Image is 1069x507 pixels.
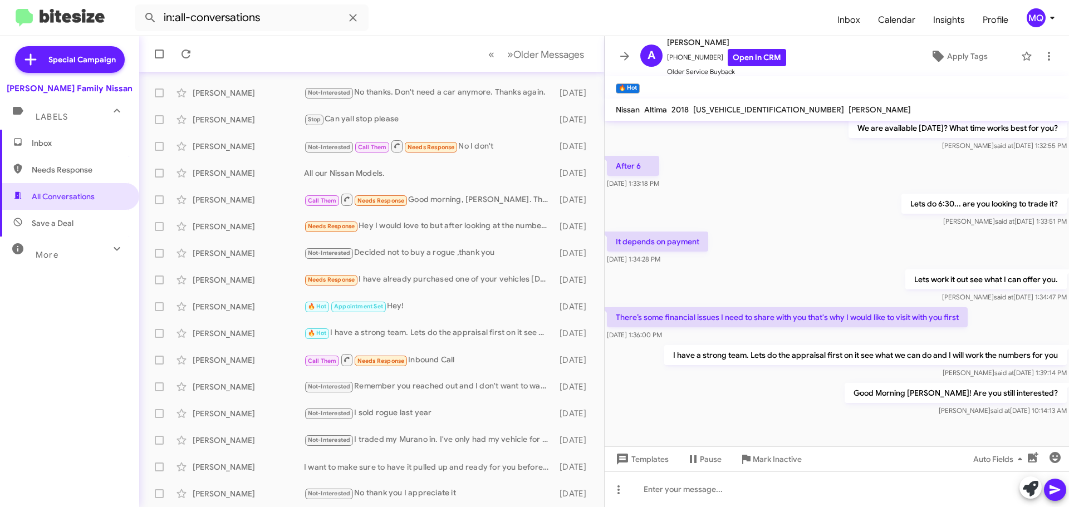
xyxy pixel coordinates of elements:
[849,105,911,115] span: [PERSON_NAME]
[304,327,554,339] div: I have a strong team. Lets do the appraisal first on it see what we can do and I will work the nu...
[849,118,1067,138] p: We are available [DATE]? What time works best for you?
[32,137,126,149] span: Inbox
[32,164,126,175] span: Needs Response
[304,139,554,153] div: No I don't
[308,223,355,230] span: Needs Response
[193,194,304,205] div: [PERSON_NAME]
[667,66,786,77] span: Older Service Buyback
[501,43,591,66] button: Next
[304,247,554,259] div: Decided not to buy a rogue ,thank you
[554,381,595,392] div: [DATE]
[48,54,116,65] span: Special Campaign
[616,83,640,93] small: 🔥 Hot
[671,105,689,115] span: 2018
[964,449,1036,469] button: Auto Fields
[304,300,554,313] div: Hey!
[193,248,304,259] div: [PERSON_NAME]
[304,273,554,286] div: I have already purchased one of your vehicles [DATE] .. going to go pick it up in a little while....
[304,487,554,500] div: No thank you I appreciate it
[308,249,351,257] span: Not-Interested
[667,36,786,49] span: [PERSON_NAME]
[554,114,595,125] div: [DATE]
[554,87,595,99] div: [DATE]
[358,144,387,151] span: Call Them
[869,4,924,36] a: Calendar
[939,406,1067,415] span: [PERSON_NAME] [DATE] 10:14:13 AM
[554,328,595,339] div: [DATE]
[193,87,304,99] div: [PERSON_NAME]
[607,331,662,339] span: [DATE] 1:36:00 PM
[554,194,595,205] div: [DATE]
[1027,8,1046,27] div: MQ
[193,301,304,312] div: [PERSON_NAME]
[36,112,68,122] span: Labels
[973,449,1027,469] span: Auto Fields
[488,47,494,61] span: «
[482,43,591,66] nav: Page navigation example
[308,303,327,310] span: 🔥 Hot
[193,141,304,152] div: [PERSON_NAME]
[308,197,337,204] span: Call Them
[942,141,1067,150] span: [PERSON_NAME] [DATE] 1:32:55 PM
[1017,8,1057,27] button: MQ
[482,43,501,66] button: Previous
[36,250,58,260] span: More
[357,357,405,365] span: Needs Response
[304,461,554,472] div: I want to make sure to have it pulled up and ready for you before you arrive.
[974,4,1017,36] a: Profile
[678,449,730,469] button: Pause
[845,383,1067,403] p: Good Morning [PERSON_NAME]! Are you still interested?
[304,86,554,99] div: No thanks. Don't need a car anymore. Thanks again.
[193,328,304,339] div: [PERSON_NAME]
[308,383,351,390] span: Not-Interested
[193,221,304,232] div: [PERSON_NAME]
[554,301,595,312] div: [DATE]
[943,217,1067,225] span: [PERSON_NAME] [DATE] 1:33:51 PM
[753,449,802,469] span: Mark Inactive
[994,293,1013,301] span: said at
[304,434,554,446] div: I traded my Murano in. I've only had my vehicle for a little over a year. I'm not interested in a...
[193,381,304,392] div: [PERSON_NAME]
[15,46,125,73] a: Special Campaign
[728,49,786,66] a: Open in CRM
[32,191,95,202] span: All Conversations
[554,274,595,286] div: [DATE]
[607,156,659,176] p: After 6
[193,168,304,179] div: [PERSON_NAME]
[607,179,659,188] span: [DATE] 1:33:18 PM
[664,345,1067,365] p: I have a strong team. Lets do the appraisal first on it see what we can do and I will work the nu...
[924,4,974,36] a: Insights
[507,47,513,61] span: »
[995,217,1014,225] span: said at
[554,435,595,446] div: [DATE]
[304,113,554,126] div: Can yall stop please
[554,221,595,232] div: [DATE]
[901,194,1067,214] p: Lets do 6:30... are you looking to trade it?
[994,141,1013,150] span: said at
[308,357,337,365] span: Call Them
[193,114,304,125] div: [PERSON_NAME]
[828,4,869,36] a: Inbox
[554,248,595,259] div: [DATE]
[135,4,369,31] input: Search
[193,408,304,419] div: [PERSON_NAME]
[614,449,669,469] span: Templates
[193,435,304,446] div: [PERSON_NAME]
[943,368,1067,377] span: [PERSON_NAME] [DATE] 1:39:14 PM
[942,293,1067,301] span: [PERSON_NAME] [DATE] 1:34:47 PM
[304,220,554,233] div: Hey I would love to but after looking at the numbers I would be really upside down on my loan amo...
[304,168,554,179] div: All our Nissan Models.
[554,461,595,472] div: [DATE]
[193,355,304,366] div: [PERSON_NAME]
[304,407,554,420] div: I sold rogue last year
[990,406,1010,415] span: said at
[644,105,667,115] span: Altima
[308,410,351,417] span: Not-Interested
[607,232,708,252] p: It depends on payment
[554,141,595,152] div: [DATE]
[667,49,786,66] span: [PHONE_NUMBER]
